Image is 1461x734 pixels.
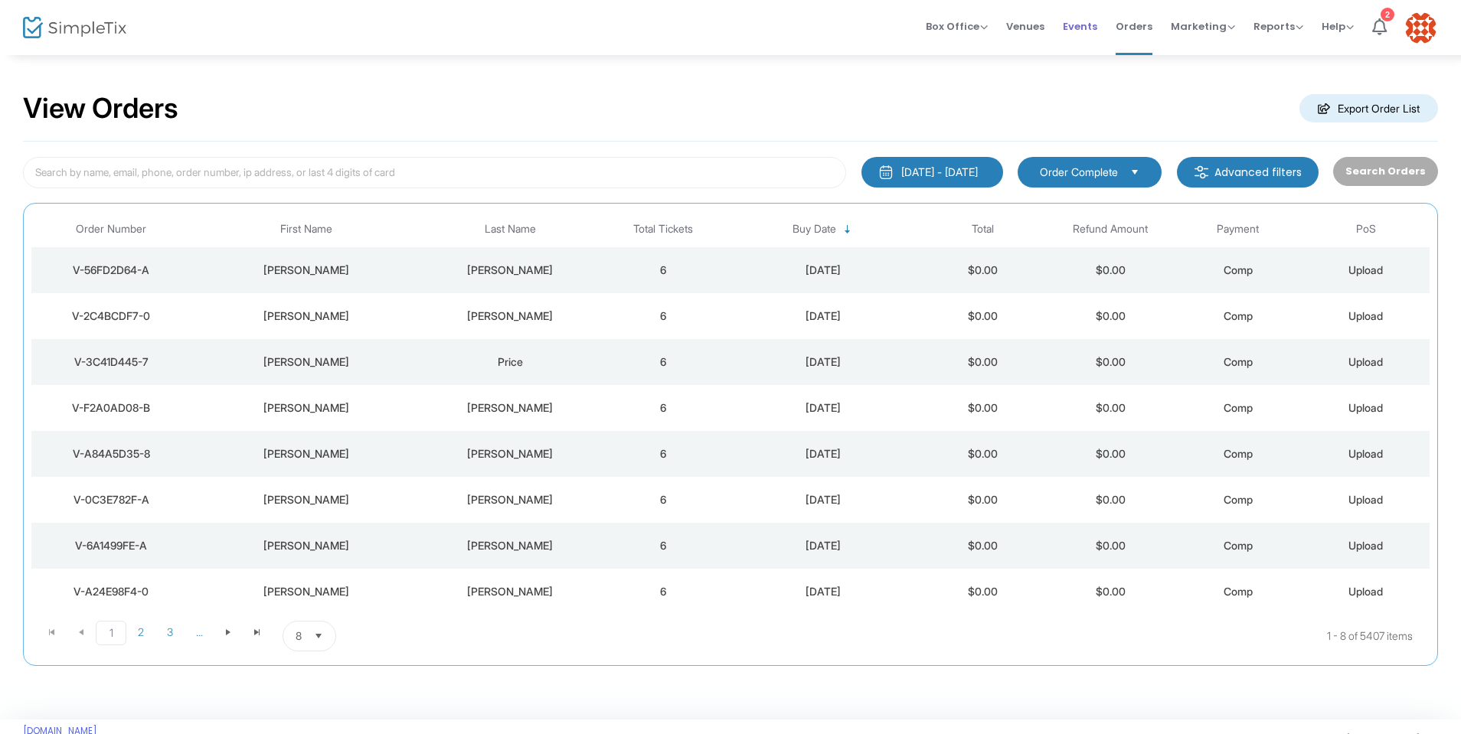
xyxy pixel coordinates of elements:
span: Payment [1217,223,1259,236]
span: Box Office [926,19,988,34]
td: 6 [600,523,727,569]
div: [DATE] - [DATE] [901,165,978,180]
span: Upload [1348,585,1383,598]
div: 8/26/2025 [731,492,915,507]
button: [DATE] - [DATE] [861,157,1003,188]
span: First Name [280,223,332,236]
div: V-56FD2D64-A [35,263,187,278]
div: Orduna [425,400,596,416]
div: 8/26/2025 [731,538,915,553]
span: Last Name [485,223,536,236]
td: 6 [600,477,727,523]
td: $0.00 [1047,523,1175,569]
div: Vann [425,308,596,324]
span: Comp [1224,539,1253,552]
span: Go to the last page [251,626,263,638]
div: 8/26/2025 [731,308,915,324]
div: 8/26/2025 [731,400,915,416]
span: Comp [1224,447,1253,460]
input: Search by name, email, phone, order number, ip address, or last 4 digits of card [23,157,846,188]
span: PoS [1356,223,1376,236]
td: $0.00 [1047,477,1175,523]
div: Howey [425,584,596,599]
div: 8/26/2025 [731,584,915,599]
span: Upload [1348,401,1383,414]
span: Order Number [76,223,146,236]
div: 2 [1381,8,1394,21]
span: Comp [1224,493,1253,506]
span: Comp [1224,309,1253,322]
td: $0.00 [1047,339,1175,385]
span: Comp [1224,401,1253,414]
span: Help [1322,19,1354,34]
kendo-pager-info: 1 - 8 of 5407 items [489,621,1413,651]
span: Comp [1224,355,1253,368]
span: Order Complete [1040,165,1118,180]
td: $0.00 [919,385,1047,431]
h2: View Orders [23,92,178,126]
div: Data table [31,211,1430,615]
span: Upload [1348,263,1383,276]
div: Matthew [194,354,417,370]
span: Marketing [1171,19,1235,34]
img: monthly [878,165,894,180]
td: $0.00 [1047,293,1175,339]
td: 6 [600,385,727,431]
td: $0.00 [919,431,1047,477]
td: 6 [600,247,727,293]
m-button: Export Order List [1299,94,1438,122]
div: Marchio [425,538,596,553]
span: Upload [1348,447,1383,460]
span: Upload [1348,493,1383,506]
div: Price [425,354,596,370]
span: 8 [296,628,302,644]
div: Hirz [425,446,596,462]
span: Page 3 [155,621,185,644]
span: Venues [1006,7,1044,46]
div: Matt [194,492,417,507]
td: 6 [600,293,727,339]
div: Strickler [425,492,596,507]
div: V-F2A0AD08-B [35,400,187,416]
th: Total Tickets [600,211,727,247]
span: Go to the last page [243,621,272,644]
td: $0.00 [919,569,1047,615]
span: Sortable [842,223,854,236]
span: Upload [1348,355,1383,368]
td: $0.00 [919,477,1047,523]
td: $0.00 [1047,569,1175,615]
div: 8/26/2025 [731,354,915,370]
div: V-0C3E782F-A [35,492,187,507]
div: Matt [194,538,417,553]
span: Reports [1253,19,1303,34]
div: V-A24E98F4-0 [35,584,187,599]
span: Go to the next page [222,626,234,638]
div: Matthew [194,446,417,462]
div: V-3C41D445-7 [35,354,187,370]
span: Go to the next page [214,621,243,644]
span: Page 1 [96,621,126,645]
span: Comp [1224,585,1253,598]
div: matthew [194,263,417,278]
span: Upload [1348,539,1383,552]
div: V-2C4BCDF7-0 [35,308,187,324]
td: $0.00 [919,247,1047,293]
div: V-A84A5D35-8 [35,446,187,462]
m-button: Advanced filters [1177,157,1319,188]
span: Comp [1224,263,1253,276]
th: Refund Amount [1047,211,1175,247]
td: $0.00 [919,523,1047,569]
div: 8/26/2025 [731,446,915,462]
button: Select [308,621,329,651]
span: Orders [1116,7,1152,46]
div: Matt [194,584,417,599]
img: filter [1194,165,1209,180]
td: $0.00 [919,339,1047,385]
td: $0.00 [1047,385,1175,431]
td: $0.00 [919,293,1047,339]
div: Matthew [194,400,417,416]
span: Events [1063,7,1097,46]
td: 6 [600,339,727,385]
div: V-6A1499FE-A [35,538,187,553]
div: Matthew [194,308,417,324]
